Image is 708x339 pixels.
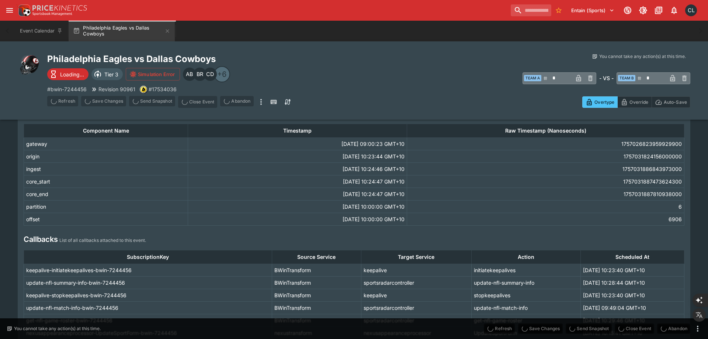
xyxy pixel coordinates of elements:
button: Simulation Error [126,68,180,81]
td: 1757031824156000000 [407,150,684,162]
p: Tier 3 [104,71,118,78]
td: sportsradarcontroller [361,276,472,289]
td: keepalive-initiatekeepalives-bwin-7244456 [24,264,272,276]
td: BWinTransform [272,264,361,276]
p: Loading... [60,71,84,78]
span: Team B [618,75,635,81]
p: Revision 90961 [98,85,135,93]
button: Chad Liu [683,2,699,18]
td: keepalive-stopkeepalives-bwin-7244456 [24,289,272,301]
h2: Copy To Clipboard [47,53,369,65]
button: Connected to PK [621,4,634,17]
td: 1757031887473624300 [407,175,684,188]
h4: Callbacks [24,234,58,244]
button: Override [617,96,652,108]
td: get-nfl-game-roster-bwin-7244456 [24,314,272,326]
th: Timestamp [188,124,407,137]
td: sportsradarcontroller [361,301,472,314]
td: stopkeepalives [472,289,580,301]
img: PriceKinetics Logo [16,3,31,18]
td: update-nfl-summary-info [472,276,580,289]
td: [DATE] 10:28:44 GMT+10 [580,276,684,289]
div: +6 [214,66,230,82]
td: [DATE] 10:29:46 GMT+10 [580,314,684,326]
th: Action [472,250,580,264]
span: Mark an event as closed and abandoned. [657,324,690,332]
td: BWinTransform [272,276,361,289]
p: Override [629,98,648,106]
td: partition [24,200,188,213]
td: core_start [24,175,188,188]
td: ingest [24,162,188,175]
td: keepalive [361,289,472,301]
img: bwin.png [140,86,147,93]
button: No Bookmarks [553,4,565,16]
button: Notifications [667,4,681,17]
p: Overtype [594,98,614,106]
td: [DATE] 09:00:23 GMT+10 [188,137,407,150]
input: search [511,4,551,16]
td: 1757031886843973000 [407,162,684,175]
td: update-nfl-match-info [472,301,580,314]
div: Chad Liu [685,4,697,16]
td: initiatekeepalives [472,264,580,276]
button: more [693,324,702,333]
td: [DATE] 09:49:04 GMT+10 [580,301,684,314]
td: 6906 [407,213,684,225]
td: 1757026823959929900 [407,137,684,150]
td: sportsradarcontroller [361,314,472,326]
td: BWinTransform [272,301,361,314]
div: Cameron Duffy [204,68,217,81]
td: core_end [24,188,188,200]
button: Overtype [582,96,618,108]
div: Start From [582,96,690,108]
td: 6 [407,200,684,213]
p: Copy To Clipboard [149,85,177,93]
td: [DATE] 10:00:00 GMT+10 [188,213,407,225]
th: Component Name [24,124,188,137]
th: SubscriptionKey [24,250,272,264]
td: [DATE] 10:00:00 GMT+10 [188,200,407,213]
span: Team A [524,75,541,81]
h6: - VS - [599,74,614,82]
button: Philadelphia Eagles vs Dallas Cowboys [69,21,175,41]
td: [DATE] 10:24:47 GMT+10 [188,175,407,188]
td: keepalive [361,264,472,276]
td: BWinTransform [272,314,361,326]
img: Sportsbook Management [32,12,72,16]
div: bwin [140,86,147,93]
img: PriceKinetics [32,5,87,11]
p: List of all callbacks attached to this event. [59,237,146,244]
button: Documentation [652,4,665,17]
th: Source Service [272,250,361,264]
td: update-nfl-summary-info-bwin-7244456 [24,276,272,289]
p: You cannot take any action(s) at this time. [599,53,686,60]
td: gateway [24,137,188,150]
button: open drawer [3,4,16,17]
button: Auto-Save [652,96,690,108]
th: Target Service [361,250,472,264]
p: You cannot take any action(s) at this time. [14,325,101,332]
button: Select Tenant [567,4,619,16]
th: Scheduled At [580,250,684,264]
td: origin [24,150,188,162]
td: [DATE] 10:23:40 GMT+10 [580,264,684,276]
td: offset [24,213,188,225]
p: Copy To Clipboard [47,85,87,93]
td: [DATE] 10:24:46 GMT+10 [188,162,407,175]
div: Alex Bothe [183,68,196,81]
td: [DATE] 10:24:47 GMT+10 [188,188,407,200]
p: Auto-Save [664,98,687,106]
img: american_football.png [18,53,41,77]
td: [DATE] 10:23:44 GMT+10 [188,150,407,162]
td: BWinTransform [272,289,361,301]
td: get-nfl-game-roster [472,314,580,326]
td: [DATE] 10:23:40 GMT+10 [580,289,684,301]
span: Mark an event as closed and abandoned. [220,97,253,105]
button: Toggle light/dark mode [636,4,650,17]
div: Ben Raymond [193,68,206,81]
td: 1757031887810938000 [407,188,684,200]
button: more [257,96,265,108]
button: Event Calendar [15,21,67,41]
td: update-nfl-match-info-bwin-7244456 [24,301,272,314]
